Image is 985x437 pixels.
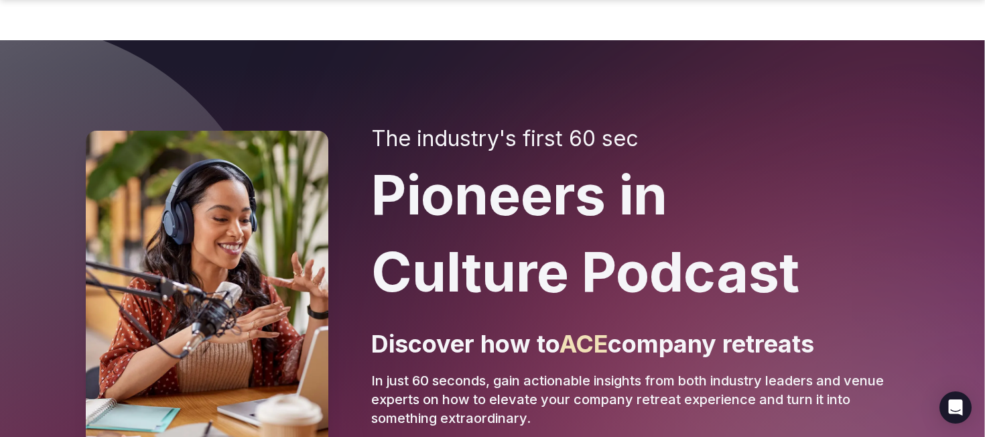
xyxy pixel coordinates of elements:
span: ACE [560,329,608,359]
h2: The industry's first 60 sec [371,126,899,151]
p: Discover how to company retreats [371,327,899,361]
h1: Pioneers in Culture Podcast [371,157,899,311]
p: In just 60 seconds, gain actionable insights from both industry leaders and venue experts on how ... [371,371,899,428]
div: Open Intercom Messenger [939,391,972,424]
